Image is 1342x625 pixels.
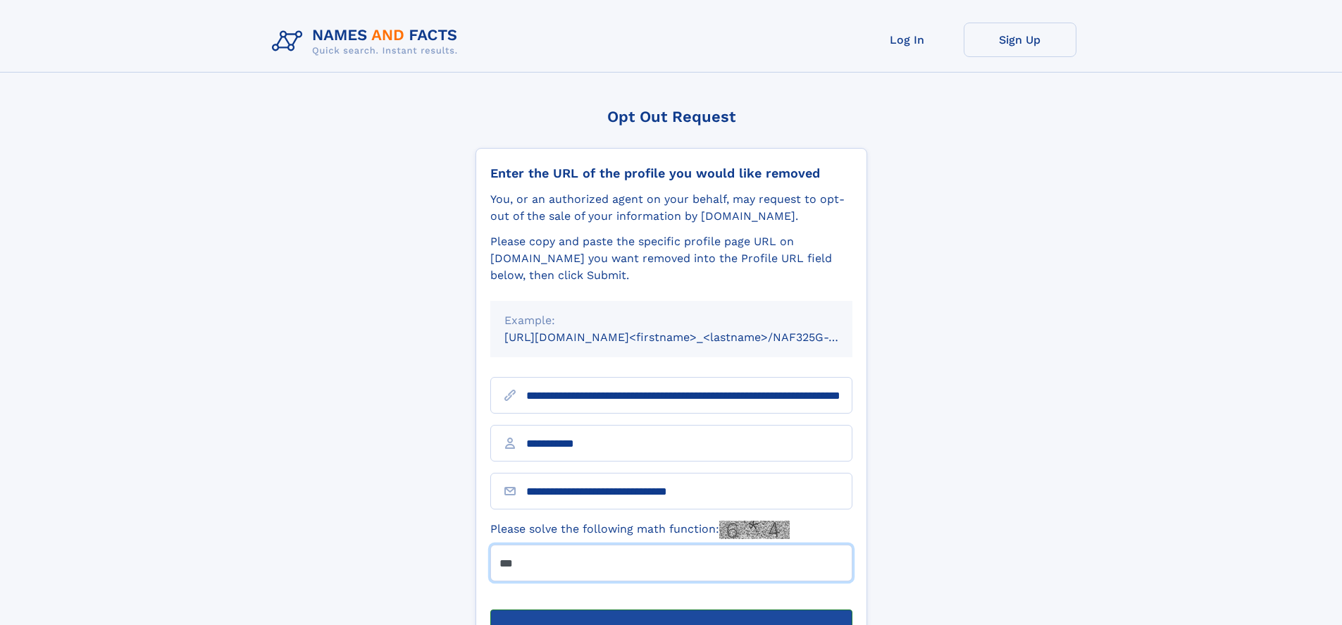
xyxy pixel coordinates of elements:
[504,312,838,329] div: Example:
[490,521,790,539] label: Please solve the following math function:
[504,330,879,344] small: [URL][DOMAIN_NAME]<firstname>_<lastname>/NAF325G-xxxxxxxx
[851,23,964,57] a: Log In
[490,191,852,225] div: You, or an authorized agent on your behalf, may request to opt-out of the sale of your informatio...
[476,108,867,125] div: Opt Out Request
[964,23,1076,57] a: Sign Up
[490,166,852,181] div: Enter the URL of the profile you would like removed
[266,23,469,61] img: Logo Names and Facts
[490,233,852,284] div: Please copy and paste the specific profile page URL on [DOMAIN_NAME] you want removed into the Pr...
